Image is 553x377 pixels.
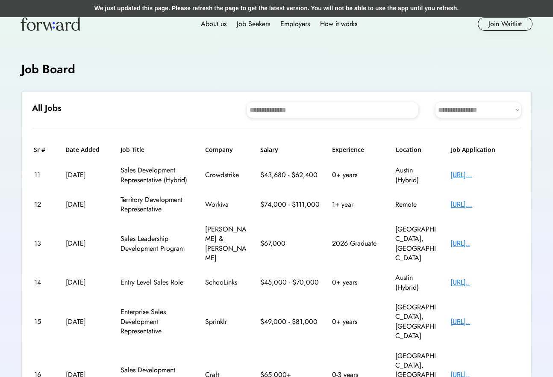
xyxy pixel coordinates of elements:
div: 11 [34,170,53,180]
button: Join Waitlist [478,17,532,31]
div: Crowdstrike [205,170,248,180]
div: Sales Leadership Development Program [121,234,193,253]
div: [URL]... [450,170,519,180]
div: [GEOGRAPHIC_DATA], [GEOGRAPHIC_DATA] [395,225,438,263]
div: $45,000 - $70,000 [260,278,320,287]
div: Sales Development Representative (Hybrid) [121,166,193,185]
div: About us [201,19,226,29]
div: 14 [34,278,53,287]
div: $74,000 - $111,000 [260,200,320,209]
div: Territory Development Representative [121,195,193,214]
div: Austin (Hybrid) [395,166,438,185]
div: Austin (Hybrid) [395,273,438,292]
div: Entry Level Sales Role [121,278,193,287]
div: Workiva [205,200,248,209]
div: 1+ year [332,200,383,209]
h6: Job Title [121,145,144,154]
div: 15 [34,317,53,327]
div: [URL].. [450,317,519,327]
div: How it works [320,19,357,29]
div: Job Seekers [237,19,270,29]
div: Remote [395,200,438,209]
div: 12 [34,200,53,209]
div: Enterprise Sales Development Representative [121,307,193,336]
div: Sprinklr [205,317,248,327]
div: [DATE] [66,239,109,248]
div: SchooLinks [205,278,248,287]
h6: Date Added [65,145,108,154]
div: $67,000 [260,239,320,248]
div: 2026 Graduate [332,239,383,248]
h6: Job Application [451,145,519,154]
h4: Job Board [21,61,75,77]
div: [GEOGRAPHIC_DATA], [GEOGRAPHIC_DATA] [395,303,438,341]
img: Forward logo [21,17,80,31]
div: $49,000 - $81,000 [260,317,320,327]
div: 0+ years [332,278,383,287]
div: Employers [280,19,310,29]
div: 0+ years [332,170,383,180]
div: [DATE] [66,278,109,287]
h6: Location [396,145,438,154]
div: [PERSON_NAME] & [PERSON_NAME] [205,225,248,263]
div: 0+ years [332,317,383,327]
h6: Salary [260,145,320,154]
div: [DATE] [66,200,109,209]
div: $43,680 - $62,400 [260,170,320,180]
div: [URL].. [450,278,519,287]
div: 13 [34,239,53,248]
h6: Experience [332,145,383,154]
h6: Company [205,145,248,154]
h6: All Jobs [32,102,62,114]
div: [DATE] [66,170,109,180]
h6: Sr # [34,145,53,154]
div: [URL].. [450,239,519,248]
div: [URL]... [450,200,519,209]
div: [DATE] [66,317,109,327]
